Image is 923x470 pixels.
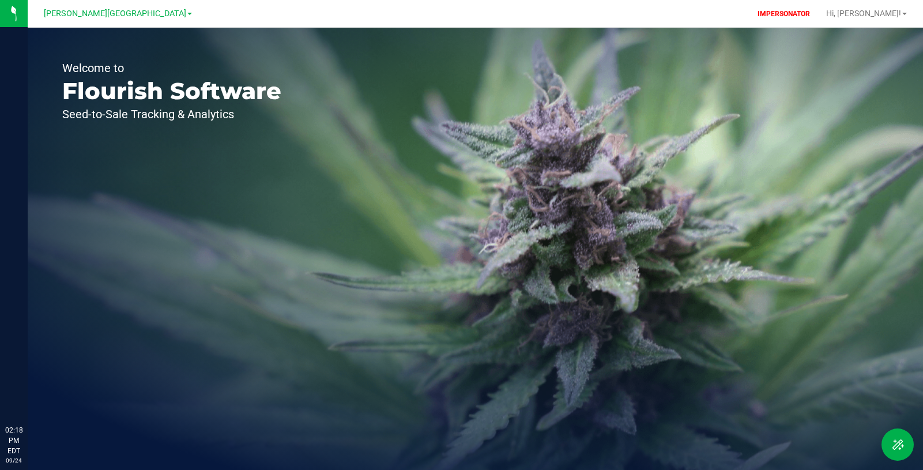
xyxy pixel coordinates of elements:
[62,62,281,74] p: Welcome to
[881,428,914,461] button: Toggle Menu
[44,9,186,18] span: [PERSON_NAME][GEOGRAPHIC_DATA]
[62,80,281,103] p: Flourish Software
[62,108,281,120] p: Seed-to-Sale Tracking & Analytics
[5,456,22,465] p: 09/24
[5,425,22,456] p: 02:18 PM EDT
[826,9,901,18] span: Hi, [PERSON_NAME]!
[753,9,815,19] p: IMPERSONATOR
